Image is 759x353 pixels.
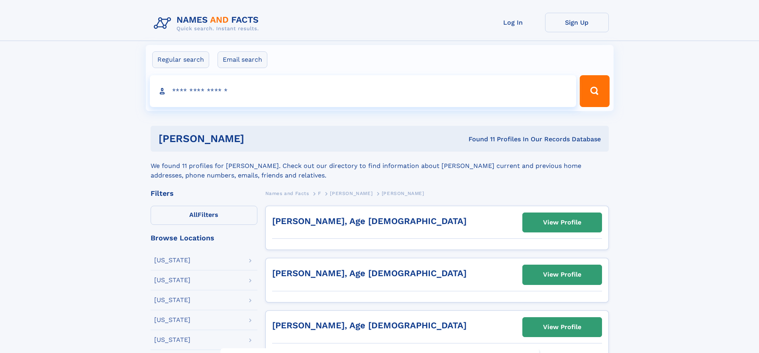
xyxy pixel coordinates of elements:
div: [US_STATE] [154,297,190,303]
a: View Profile [523,318,602,337]
div: [US_STATE] [154,337,190,343]
div: View Profile [543,265,581,284]
div: [US_STATE] [154,257,190,263]
span: [PERSON_NAME] [330,191,373,196]
a: [PERSON_NAME], Age [DEMOGRAPHIC_DATA] [272,216,467,226]
h1: [PERSON_NAME] [159,134,357,144]
a: Names and Facts [265,188,309,198]
a: Log In [481,13,545,32]
div: [US_STATE] [154,317,190,323]
img: Logo Names and Facts [151,13,265,34]
a: Sign Up [545,13,609,32]
label: Filters [151,206,257,225]
div: View Profile [543,318,581,336]
button: Search Button [580,75,609,107]
input: search input [150,75,577,107]
label: Email search [218,51,267,68]
span: [PERSON_NAME] [382,191,424,196]
label: Regular search [152,51,209,68]
div: Browse Locations [151,234,257,242]
a: [PERSON_NAME], Age [DEMOGRAPHIC_DATA] [272,268,467,278]
a: View Profile [523,265,602,284]
div: Filters [151,190,257,197]
a: [PERSON_NAME] [330,188,373,198]
div: We found 11 profiles for [PERSON_NAME]. Check out our directory to find information about [PERSON... [151,152,609,180]
span: F [318,191,321,196]
a: View Profile [523,213,602,232]
div: View Profile [543,213,581,232]
div: Found 11 Profiles In Our Records Database [356,135,601,144]
a: F [318,188,321,198]
a: [PERSON_NAME], Age [DEMOGRAPHIC_DATA] [272,320,467,330]
div: [US_STATE] [154,277,190,283]
span: All [189,211,198,218]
